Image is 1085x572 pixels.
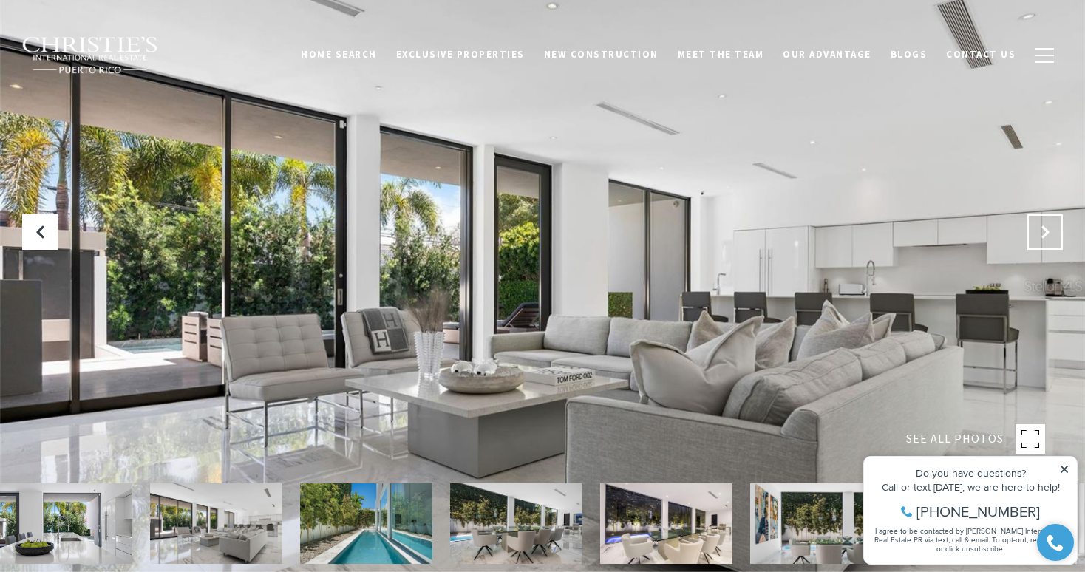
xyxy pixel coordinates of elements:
a: Home Search [291,41,387,69]
button: Previous Slide [22,214,58,250]
a: New Construction [534,41,668,69]
button: Next Slide [1027,214,1063,250]
a: Exclusive Properties [387,41,534,69]
div: Call or text [DATE], we are here to help! [16,47,214,58]
img: Christie's International Real Estate black text logo [21,36,159,75]
img: 12 SANTA ANA [600,483,732,564]
span: Exclusive Properties [396,48,525,61]
img: 12 SANTA ANA [150,483,282,564]
span: [PHONE_NUMBER] [61,69,184,84]
img: 12 SANTA ANA [750,483,882,564]
div: Do you have questions? [16,33,214,44]
a: Our Advantage [773,41,881,69]
a: Blogs [881,41,937,69]
span: Contact Us [946,48,1016,61]
img: 12 SANTA ANA [300,483,432,564]
span: SEE ALL PHOTOS [906,429,1004,449]
span: New Construction [544,48,659,61]
img: 12 SANTA ANA [450,483,582,564]
span: I agree to be contacted by [PERSON_NAME] International Real Estate PR via text, call & email. To ... [18,91,211,119]
a: Meet the Team [668,41,774,69]
span: Blogs [891,48,928,61]
span: Our Advantage [783,48,871,61]
button: button [1025,34,1064,77]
